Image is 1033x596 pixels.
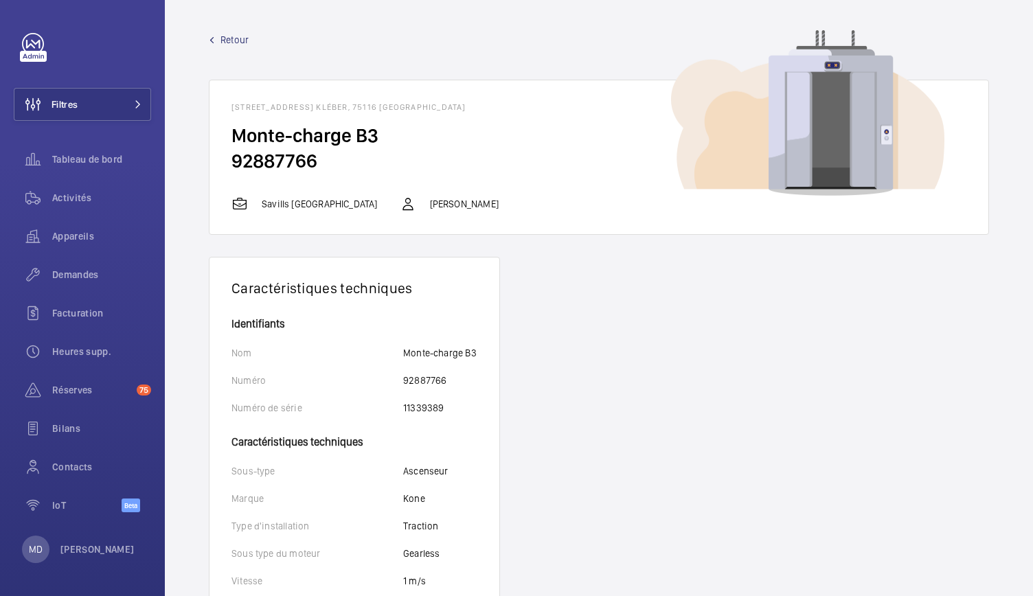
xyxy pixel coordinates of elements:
[52,268,151,282] span: Demandes
[60,542,135,556] p: [PERSON_NAME]
[231,464,403,478] p: Sous-type
[430,197,499,211] p: [PERSON_NAME]
[231,428,477,448] h4: Caractéristiques techniques
[231,346,403,360] p: Nom
[122,498,140,512] span: Beta
[231,519,403,533] p: Type d'installation
[52,191,151,205] span: Activités
[231,102,966,112] h1: [STREET_ADDRESS] Kléber, 75116 [GEOGRAPHIC_DATA]
[403,547,440,560] p: Gearless
[403,374,446,387] p: 92887766
[52,422,151,435] span: Bilans
[231,319,477,330] h4: Identifiants
[52,498,122,512] span: IoT
[403,492,425,505] p: Kone
[231,492,403,505] p: Marque
[671,30,944,196] img: device image
[137,385,151,396] span: 75
[231,574,403,588] p: Vitesse
[231,547,403,560] p: Sous type du moteur
[403,574,426,588] p: 1 m/s
[29,542,43,556] p: MD
[403,346,477,360] p: Monte-charge B3
[262,197,378,211] p: Savills [GEOGRAPHIC_DATA]
[52,229,151,243] span: Appareils
[52,460,151,474] span: Contacts
[14,88,151,121] button: Filtres
[52,345,151,358] span: Heures supp.
[52,306,151,320] span: Facturation
[220,33,249,47] span: Retour
[52,152,151,166] span: Tableau de bord
[403,401,444,415] p: 11339389
[231,401,403,415] p: Numéro de série
[403,519,438,533] p: Traction
[231,374,403,387] p: Numéro
[52,98,78,111] span: Filtres
[403,464,449,478] p: Ascenseur
[231,123,966,148] h2: Monte-charge B3
[231,279,477,297] h1: Caractéristiques techniques
[231,148,966,174] h2: 92887766
[52,383,131,397] span: Réserves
